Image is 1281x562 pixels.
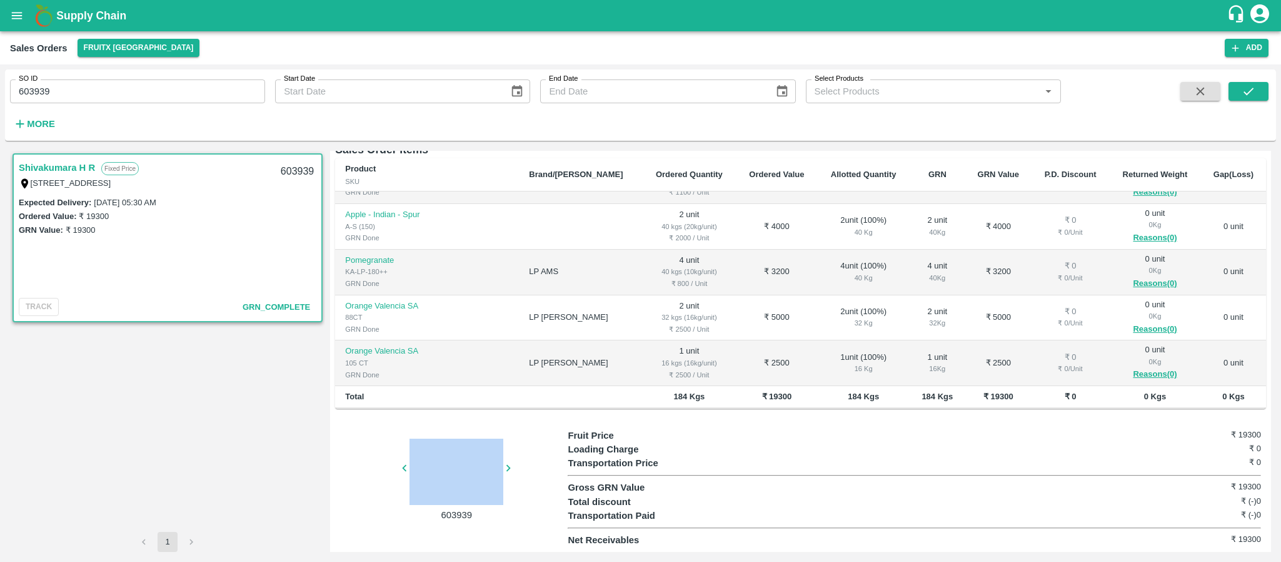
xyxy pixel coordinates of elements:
[1145,509,1261,521] h6: ₹ (-)0
[345,164,376,173] b: Product
[568,481,741,494] p: Gross GRN Value
[1119,322,1191,337] button: Reasons(0)
[243,302,310,312] span: GRN_Complete
[920,227,955,238] div: 40 Kg
[1145,429,1261,441] h6: ₹ 19300
[736,204,817,250] td: ₹ 4000
[736,340,817,386] td: ₹ 2500
[66,225,96,235] label: ₹ 19300
[1201,250,1266,295] td: 0 unit
[749,170,804,179] b: Ordered Value
[94,198,156,207] label: [DATE] 05:30 AM
[345,209,509,221] p: Apple - Indian - Spur
[345,300,509,312] p: Orange Valencia SA
[1119,356,1191,367] div: 0 Kg
[652,266,726,277] div: 40 kgs (10kg/unit)
[132,532,203,552] nav: pagination navigation
[652,312,726,323] div: 32 kgs (16kg/unit)
[345,392,364,401] b: Total
[1201,295,1266,341] td: 0 unit
[1201,340,1266,386] td: 0 unit
[284,74,315,84] label: Start Date
[275,79,500,103] input: Start Date
[652,369,726,381] div: ₹ 2500 / Unit
[345,232,509,243] div: GRN Done
[101,162,139,175] p: Fixed Price
[652,278,726,289] div: ₹ 800 / Unit
[815,74,863,84] label: Select Products
[19,225,63,235] label: GRN Value:
[1119,253,1191,291] div: 0 unit
[1145,456,1261,469] h6: ₹ 0
[1201,204,1266,250] td: 0 unit
[673,392,705,401] b: 184 Kgs
[56,7,1227,24] a: Supply Chain
[810,83,1037,100] input: Select Products
[978,170,1019,179] b: GRN Value
[827,363,900,374] div: 16 Kg
[1213,170,1253,179] b: Gap(Loss)
[19,198,91,207] label: Expected Delivery :
[983,392,1013,401] b: ₹ 19300
[345,345,509,357] p: Orange Valencia SA
[3,1,31,30] button: open drawer
[529,170,623,179] b: Brand/[PERSON_NAME]
[827,215,900,238] div: 2 unit ( 100 %)
[827,352,900,375] div: 1 unit ( 100 %)
[31,178,111,188] label: [STREET_ADDRESS]
[827,272,900,284] div: 40 Kg
[79,212,109,221] label: ₹ 19300
[642,340,736,386] td: 1 unit
[1119,367,1191,382] button: Reasons(0)
[920,317,955,329] div: 32 Kg
[1119,299,1191,337] div: 0 unit
[1248,3,1271,29] div: account of current user
[1119,310,1191,322] div: 0 Kg
[831,170,897,179] b: Allotted Quantity
[770,79,794,103] button: Choose date
[345,186,509,198] div: GRN Done
[1042,317,1099,329] div: ₹ 0 / Unit
[1119,208,1191,245] div: 0 unit
[568,495,741,509] p: Total discount
[965,340,1032,386] td: ₹ 2500
[568,429,741,442] p: Fruit Price
[652,324,726,335] div: ₹ 2500 / Unit
[78,39,200,57] button: Select DC
[568,456,741,470] p: Transportation Price
[19,160,95,176] a: Shivakumara H R
[1042,215,1099,227] div: ₹ 0
[519,295,642,341] td: LP [PERSON_NAME]
[1145,442,1261,455] h6: ₹ 0
[505,79,529,103] button: Choose date
[568,533,741,547] p: Net Receivables
[1042,272,1099,284] div: ₹ 0 / Unit
[19,74,38,84] label: SO ID
[1123,170,1188,179] b: Returned Weight
[1042,260,1099,272] div: ₹ 0
[1040,83,1057,100] button: Open
[965,295,1032,341] td: ₹ 5000
[642,250,736,295] td: 4 unit
[762,392,792,401] b: ₹ 19300
[827,317,900,329] div: 32 Kg
[642,295,736,341] td: 2 unit
[922,392,953,401] b: 184 Kgs
[345,255,509,267] p: Pomegranate
[345,221,509,232] div: A-S (150)
[1119,265,1191,276] div: 0 Kg
[19,212,76,221] label: Ordered Value:
[652,221,726,232] div: 40 kgs (20kg/unit)
[549,74,578,84] label: End Date
[827,306,900,329] div: 2 unit ( 100 %)
[540,79,765,103] input: End Date
[1144,392,1166,401] b: 0 Kgs
[1145,481,1261,493] h6: ₹ 19300
[652,186,726,198] div: ₹ 1100 / Unit
[56,9,126,22] b: Supply Chain
[1119,344,1191,382] div: 0 unit
[1145,495,1261,508] h6: ₹ (-)0
[1042,227,1099,238] div: ₹ 0 / Unit
[920,306,955,329] div: 2 unit
[10,40,68,56] div: Sales Orders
